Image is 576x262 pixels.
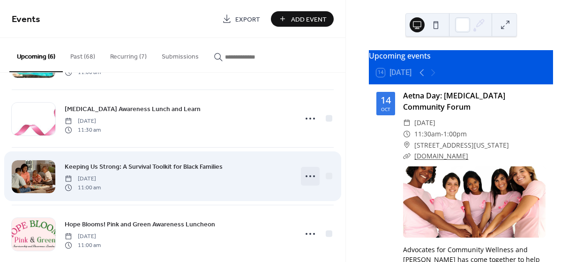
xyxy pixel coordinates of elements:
a: Export [215,11,267,27]
span: 11:00 am [65,183,101,192]
span: Add Event [291,15,327,24]
span: - [441,128,443,140]
span: 11:30am [414,128,441,140]
span: Events [12,10,40,29]
a: [DOMAIN_NAME] [414,151,468,160]
button: Submissions [154,38,206,71]
div: Oct [381,107,390,112]
button: Recurring (7) [103,38,154,71]
span: Export [235,15,260,24]
span: Hope Blooms! Pink and Green Awareness Luncheon [65,220,215,230]
div: 14 [381,96,391,105]
span: [DATE] [65,232,101,241]
div: ​ [403,140,411,151]
button: Past (68) [63,38,103,71]
a: Hope Blooms! Pink and Green Awareness Luncheon [65,219,215,230]
span: [DATE] [414,117,435,128]
span: 11:30 am [65,126,101,134]
span: [DATE] [65,175,101,183]
span: [DATE] [65,117,101,126]
span: 11:00 am [65,68,101,76]
button: Add Event [271,11,334,27]
div: ​ [403,150,411,162]
a: [MEDICAL_DATA] Awareness Lunch and Learn [65,104,201,114]
button: Upcoming (6) [9,38,63,72]
div: ​ [403,128,411,140]
span: [STREET_ADDRESS][US_STATE] [414,140,509,151]
div: Upcoming events [369,50,553,61]
div: ​ [403,117,411,128]
span: 11:00 am [65,241,101,249]
span: [MEDICAL_DATA] Awareness Lunch and Learn [65,105,201,114]
a: Aetna Day: [MEDICAL_DATA] Community Forum [403,90,505,112]
span: Keeping Us Strong: A Survival Toolkit for Black Families [65,162,223,172]
span: 1:00pm [443,128,467,140]
a: Keeping Us Strong: A Survival Toolkit for Black Families [65,161,223,172]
